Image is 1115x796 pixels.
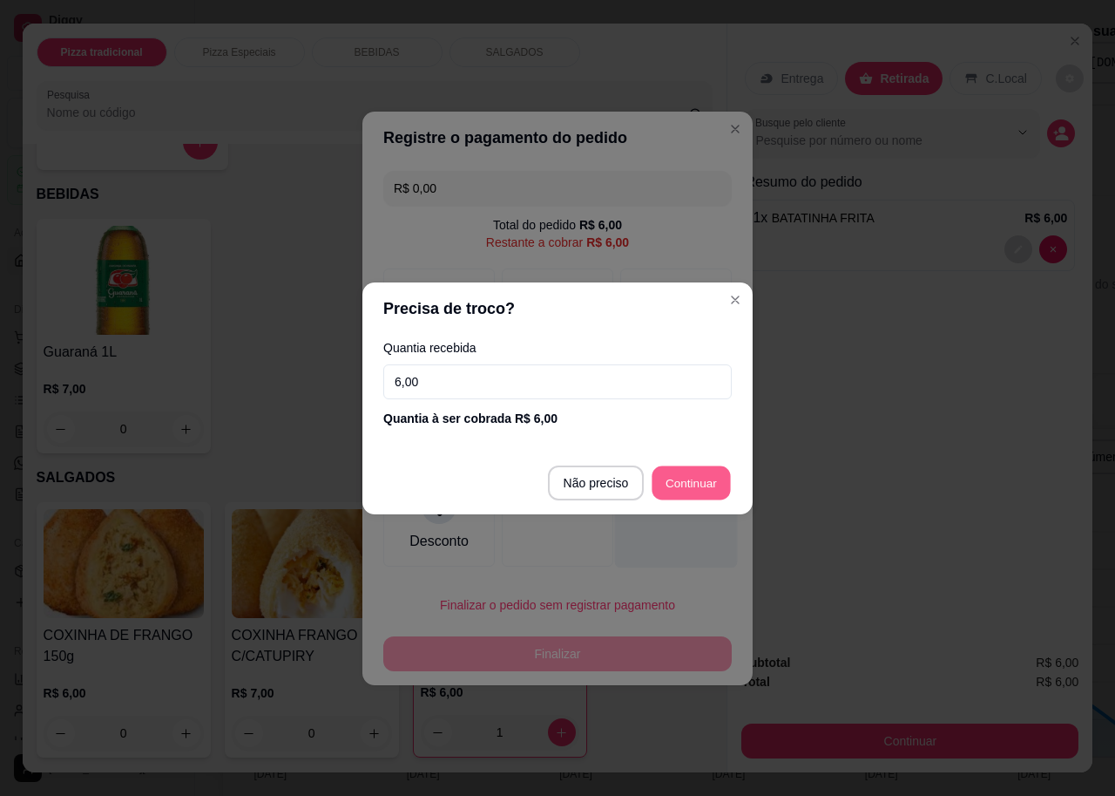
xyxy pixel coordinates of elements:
[383,410,732,427] div: Quantia à ser cobrada R$ 6,00
[383,342,732,354] label: Quantia recebida
[362,282,753,335] header: Precisa de troco?
[548,466,645,500] button: Não preciso
[721,286,749,314] button: Close
[652,466,731,500] button: Continuar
